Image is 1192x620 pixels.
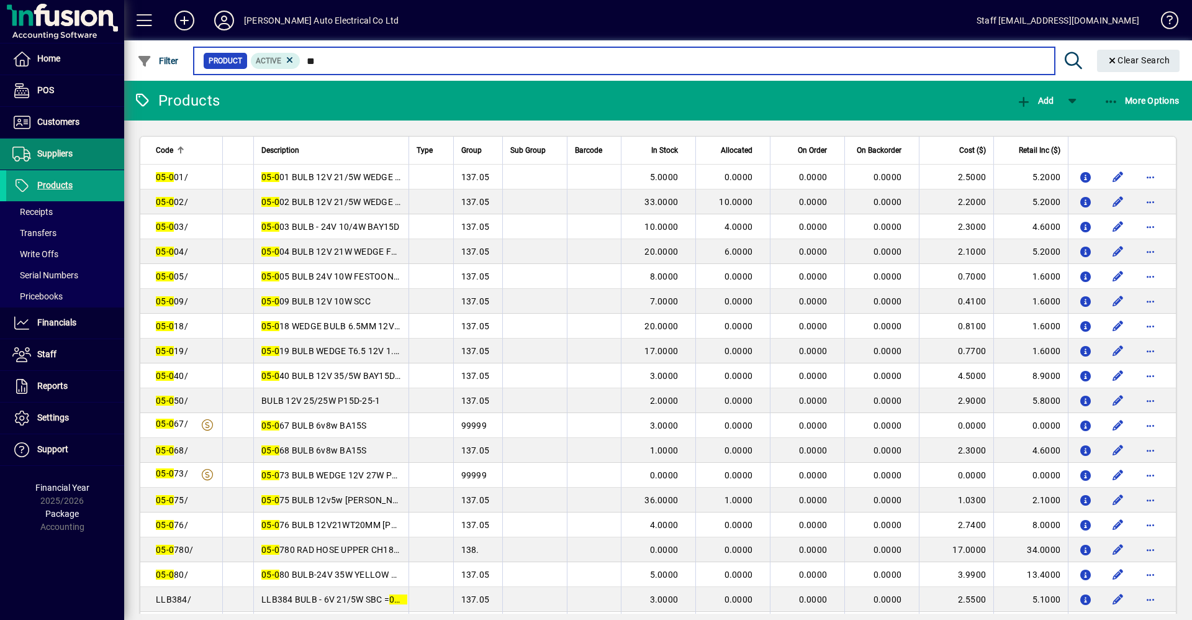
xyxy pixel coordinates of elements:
button: Edit [1108,217,1128,237]
div: Staff [EMAIL_ADDRESS][DOMAIN_NAME] [977,11,1139,30]
span: Sub Group [510,144,546,157]
a: Staff [6,339,124,370]
td: 1.0300 [919,488,993,513]
span: 3.0000 [650,595,679,604]
button: Edit [1108,316,1128,336]
span: Group [461,144,482,157]
span: 1.0000 [725,495,753,505]
span: 6.0000 [725,247,753,257]
span: 67 BULB 6v8w BA15S [261,421,367,431]
span: 2.0000 [650,396,679,406]
td: 4.5000 [919,363,993,388]
span: 05 BULB 24V 10W FESTOON 30mm [261,271,421,281]
span: 04/ [156,247,188,257]
span: 137.05 [461,172,490,182]
button: Add [165,9,204,32]
button: Profile [204,9,244,32]
div: On Order [778,144,838,157]
a: Support [6,434,124,465]
span: 68/ [156,445,188,455]
button: More options [1140,490,1160,510]
span: 0.0000 [874,570,902,580]
span: 76/ [156,520,188,530]
td: 2.2000 [919,189,993,214]
button: Edit [1108,590,1128,609]
span: Support [37,444,68,454]
span: 1.0000 [650,445,679,455]
a: Knowledge Base [1152,2,1176,43]
div: Type [417,144,446,157]
button: Edit [1108,465,1128,485]
button: Edit [1108,416,1128,435]
span: 0.0000 [874,197,902,207]
span: 75/ [156,495,188,505]
button: Edit [1108,192,1128,212]
em: 05-0 [156,247,174,257]
td: 0.0000 [993,463,1068,488]
span: Financials [37,317,76,327]
span: 137.05 [461,495,490,505]
div: Description [261,144,401,157]
span: Staff [37,349,56,359]
span: Pricebooks [12,291,63,301]
td: 2.3000 [919,438,993,463]
span: Cost ($) [959,144,986,157]
td: 0.0000 [919,463,993,488]
span: 19 BULB WEDGE T6.5 12V 1.7W [261,346,407,356]
td: 17.0000 [919,537,993,562]
em: 05-0 [156,296,174,306]
a: Settings [6,403,124,434]
td: 8.9000 [993,363,1068,388]
span: Active [256,57,281,65]
span: Settings [37,413,69,422]
span: Type [417,144,433,157]
span: 04 BULB 12V 21W WEDGE FLASHER [261,247,424,257]
span: 0.0000 [874,396,902,406]
span: 0.0000 [725,545,753,555]
span: 03/ [156,222,188,232]
span: 137.05 [461,445,490,455]
span: 0.0000 [725,296,753,306]
span: 09 BULB 12V 10W SCC [261,296,371,306]
span: 18 WEDGE BULB 6.5MM 12V 3W [261,321,409,331]
div: Allocated [703,144,764,157]
button: More options [1140,291,1160,311]
em: 05-0 [261,271,279,281]
span: 20.0000 [644,247,678,257]
button: More options [1140,565,1160,585]
em: 05-0 [389,595,407,604]
span: 0.0000 [874,296,902,306]
span: 0.0000 [725,445,753,455]
span: 19/ [156,346,188,356]
span: 137.05 [461,520,490,530]
span: 0.0000 [874,271,902,281]
a: Write Offs [6,244,124,265]
span: 18/ [156,321,188,331]
span: Products [37,180,73,190]
em: 05-0 [261,470,279,480]
button: More options [1140,366,1160,386]
span: 0.0000 [725,570,753,580]
span: 0.0000 [725,421,753,431]
span: More Options [1104,96,1180,106]
em: 05-0 [156,445,174,455]
span: 0.0000 [874,346,902,356]
em: 05-0 [156,321,174,331]
span: Product [209,55,242,67]
span: 03 BULB - 24V 10/4W BAY15D [261,222,400,232]
em: 05-0 [261,321,279,331]
span: Reports [37,381,68,391]
button: Edit [1108,540,1128,560]
span: 0.0000 [725,172,753,182]
button: Edit [1108,291,1128,311]
span: 68 BULB 6v8w BA15S [261,445,367,455]
em: 05-0 [261,172,279,182]
span: Financial Year [35,483,89,493]
em: 05-0 [261,346,279,356]
span: On Backorder [857,144,901,157]
td: 2.9000 [919,388,993,413]
span: 02 BULB 12V 21/5W WEDGE S/TAIL [261,197,422,207]
td: 5.2000 [993,189,1068,214]
td: 4.6000 [993,438,1068,463]
span: 67/ [156,419,188,429]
